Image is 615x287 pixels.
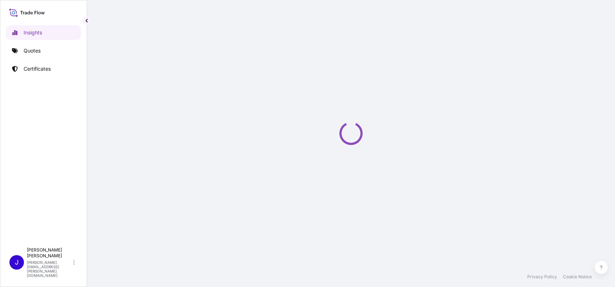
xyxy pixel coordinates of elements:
a: Cookie Notice [563,274,592,280]
p: [PERSON_NAME] [PERSON_NAME] [27,247,72,259]
p: [PERSON_NAME][EMAIL_ADDRESS][PERSON_NAME][DOMAIN_NAME] [27,260,72,278]
p: Quotes [24,47,41,54]
p: Insights [24,29,42,36]
a: Quotes [6,43,81,58]
a: Certificates [6,62,81,76]
a: Insights [6,25,81,40]
a: Privacy Policy [527,274,557,280]
p: Certificates [24,65,51,72]
span: J [15,259,18,266]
